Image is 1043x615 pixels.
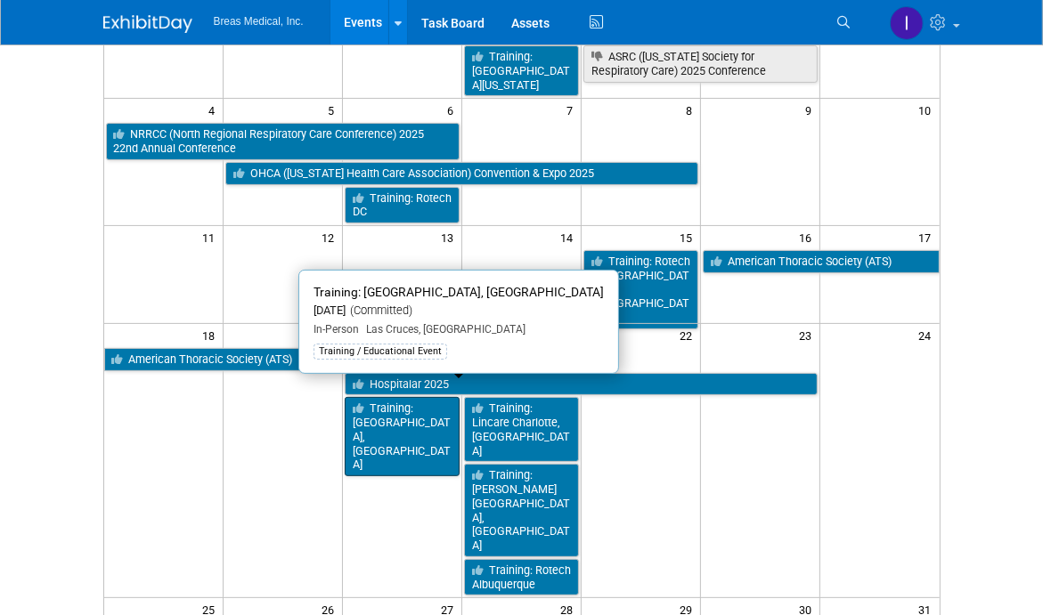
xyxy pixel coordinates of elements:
span: 23 [797,324,819,346]
a: ASRC ([US_STATE] Society for Respiratory Care) 2025 Conference [583,45,818,82]
span: 6 [445,99,461,121]
span: 12 [320,226,342,248]
a: Training: Rotech DC [345,187,460,223]
a: Training: [GEOGRAPHIC_DATA], [GEOGRAPHIC_DATA] [345,397,460,476]
a: Training: Rotech Albuquerque [464,559,579,595]
span: 9 [803,99,819,121]
a: Hospitalar 2025 [345,373,818,396]
span: 24 [917,324,940,346]
span: 14 [558,226,581,248]
span: In-Person [314,323,359,336]
span: 16 [797,226,819,248]
span: (Committed) [346,303,412,317]
span: 15 [678,226,700,248]
span: Breas Medical, Inc. [214,15,304,28]
span: Las Cruces, [GEOGRAPHIC_DATA] [359,323,526,336]
span: 11 [200,226,223,248]
span: 18 [200,324,223,346]
a: American Thoracic Society (ATS) [104,348,580,371]
span: 8 [684,99,700,121]
span: 10 [917,99,940,121]
a: Training: Lincare Charlotte, [GEOGRAPHIC_DATA] [464,397,579,462]
a: Training: [PERSON_NAME][GEOGRAPHIC_DATA], [GEOGRAPHIC_DATA] [464,464,579,556]
span: 5 [326,99,342,121]
img: ExhibitDay [103,15,192,33]
a: OHCA ([US_STATE] Health Care Association) Convention & Expo 2025 [225,162,698,185]
span: Training: [GEOGRAPHIC_DATA], [GEOGRAPHIC_DATA] [314,285,604,299]
a: NRRCC (North Regional Respiratory Care Conference) 2025 22nd Annual Conference [106,123,460,159]
div: Training / Educational Event [314,344,447,360]
span: 7 [565,99,581,121]
a: Training: [GEOGRAPHIC_DATA][US_STATE] [464,45,579,96]
img: Inga Dolezar [890,6,924,40]
span: 4 [207,99,223,121]
a: American Thoracic Society (ATS) [703,250,940,273]
span: 17 [917,226,940,248]
div: [DATE] [314,303,604,319]
a: Training: Rotech [GEOGRAPHIC_DATA], [GEOGRAPHIC_DATA] [583,250,698,329]
span: 13 [439,226,461,248]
